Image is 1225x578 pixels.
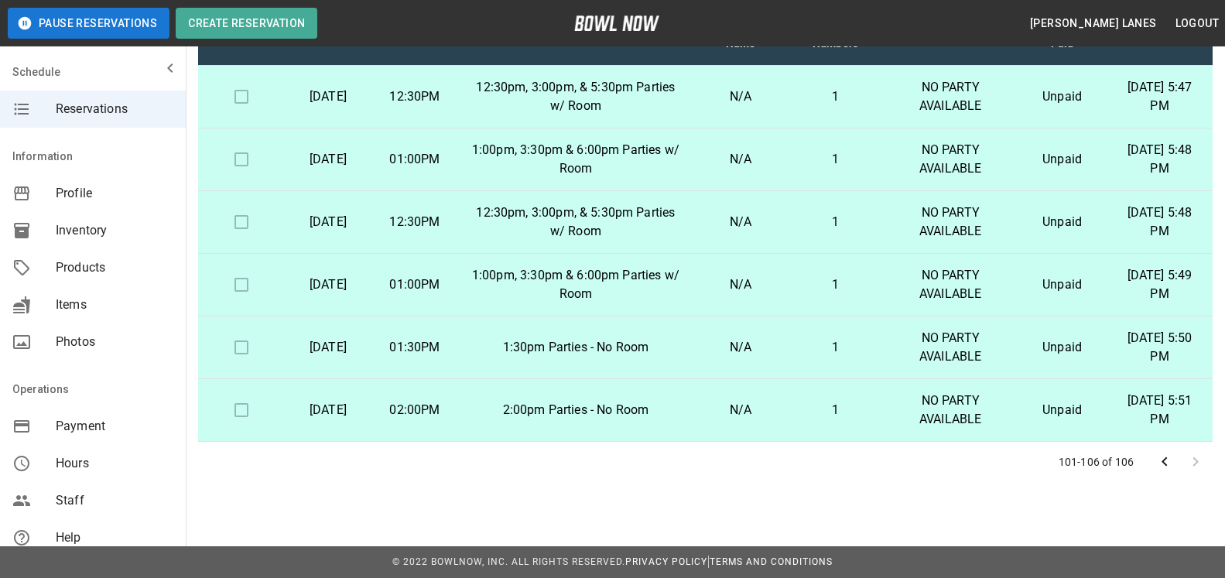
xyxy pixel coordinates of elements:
[1030,275,1094,294] p: Unpaid
[710,556,833,567] a: Terms and Conditions
[1030,401,1094,419] p: Unpaid
[470,266,681,303] p: 1:00pm, 3:30pm & 6:00pm Parties w/ Room
[384,401,446,419] p: 02:00PM
[1030,87,1094,106] p: Unpaid
[392,556,625,567] span: © 2022 BowlNow, Inc. All Rights Reserved.
[384,213,446,231] p: 12:30PM
[1119,141,1200,178] p: [DATE] 5:48 PM
[800,150,871,169] p: 1
[297,275,359,294] p: [DATE]
[895,392,1005,429] p: NO PARTY AVAILABLE
[384,338,446,357] p: 01:30PM
[1119,392,1200,429] p: [DATE] 5:51 PM
[56,258,173,277] span: Products
[800,401,871,419] p: 1
[56,417,173,436] span: Payment
[800,338,871,357] p: 1
[56,184,173,203] span: Profile
[384,275,446,294] p: 01:00PM
[895,266,1005,303] p: NO PARTY AVAILABLE
[895,203,1005,241] p: NO PARTY AVAILABLE
[1024,9,1163,38] button: [PERSON_NAME] Lanes
[1119,266,1200,303] p: [DATE] 5:49 PM
[706,338,775,357] p: N/A
[384,150,446,169] p: 01:00PM
[470,203,681,241] p: 12:30pm, 3:00pm, & 5:30pm Parties w/ Room
[895,78,1005,115] p: NO PARTY AVAILABLE
[800,213,871,231] p: 1
[470,141,681,178] p: 1:00pm, 3:30pm & 6:00pm Parties w/ Room
[574,15,659,31] img: logo
[800,87,871,106] p: 1
[56,528,173,547] span: Help
[297,150,359,169] p: [DATE]
[8,8,169,39] button: Pause Reservations
[1149,446,1180,477] button: Go to previous page
[706,213,775,231] p: N/A
[895,329,1005,366] p: NO PARTY AVAILABLE
[706,150,775,169] p: N/A
[470,401,681,419] p: 2:00pm Parties - No Room
[56,221,173,240] span: Inventory
[297,87,359,106] p: [DATE]
[1119,78,1200,115] p: [DATE] 5:47 PM
[56,454,173,473] span: Hours
[1169,9,1225,38] button: Logout
[56,100,173,118] span: Reservations
[384,87,446,106] p: 12:30PM
[706,87,775,106] p: N/A
[1059,454,1134,470] p: 101-106 of 106
[625,556,707,567] a: Privacy Policy
[1119,329,1200,366] p: [DATE] 5:50 PM
[895,141,1005,178] p: NO PARTY AVAILABLE
[1030,213,1094,231] p: Unpaid
[56,491,173,510] span: Staff
[297,338,359,357] p: [DATE]
[297,401,359,419] p: [DATE]
[470,78,681,115] p: 12:30pm, 3:00pm, & 5:30pm Parties w/ Room
[56,296,173,314] span: Items
[176,8,317,39] button: Create Reservation
[706,401,775,419] p: N/A
[1119,203,1200,241] p: [DATE] 5:48 PM
[297,213,359,231] p: [DATE]
[800,275,871,294] p: 1
[1030,150,1094,169] p: Unpaid
[706,275,775,294] p: N/A
[1030,338,1094,357] p: Unpaid
[56,333,173,351] span: Photos
[470,338,681,357] p: 1:30pm Parties - No Room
